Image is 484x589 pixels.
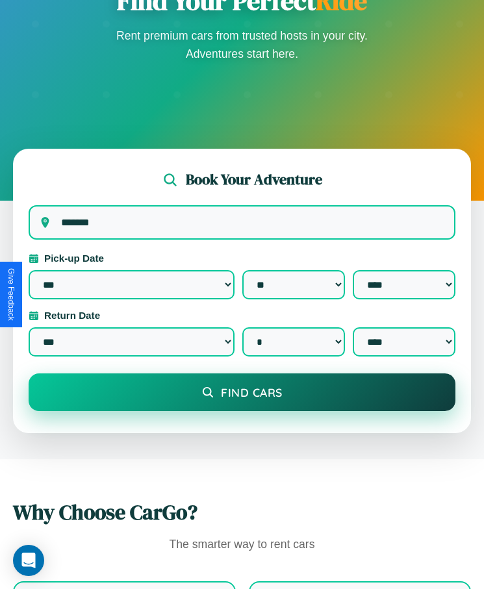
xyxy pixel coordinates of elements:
label: Return Date [29,310,455,321]
label: Pick-up Date [29,253,455,264]
button: Find Cars [29,373,455,411]
h2: Book Your Adventure [186,169,322,190]
div: Open Intercom Messenger [13,545,44,576]
h2: Why Choose CarGo? [13,498,471,527]
div: Give Feedback [6,268,16,321]
p: The smarter way to rent cars [13,534,471,555]
p: Rent premium cars from trusted hosts in your city. Adventures start here. [112,27,372,63]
